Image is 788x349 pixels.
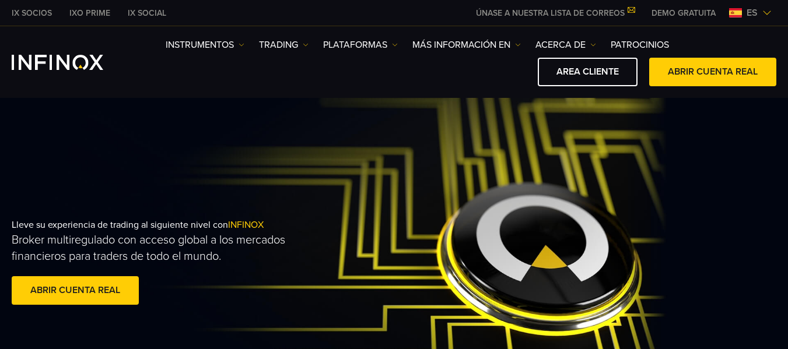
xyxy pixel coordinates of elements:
span: INFINOX [228,219,264,231]
a: Más información en [412,38,521,52]
a: INFINOX [119,7,175,19]
a: ÚNASE A NUESTRA LISTA DE CORREOS [467,8,643,18]
a: ABRIR CUENTA REAL [12,276,139,305]
a: ABRIR CUENTA REAL [649,58,776,86]
a: INFINOX [61,7,119,19]
span: es [742,6,762,20]
a: PLATAFORMAS [323,38,398,52]
a: Patrocinios [611,38,669,52]
div: Lleve su experiencia de trading al siguiente nivel con [12,200,417,326]
a: ACERCA DE [535,38,596,52]
a: AREA CLIENTE [538,58,638,86]
a: INFINOX [3,7,61,19]
a: INFINOX Logo [12,55,131,70]
a: Instrumentos [166,38,244,52]
a: INFINOX MENU [643,7,724,19]
p: Broker multiregulado con acceso global a los mercados financieros para traders de todo el mundo. [12,232,336,265]
a: TRADING [259,38,309,52]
